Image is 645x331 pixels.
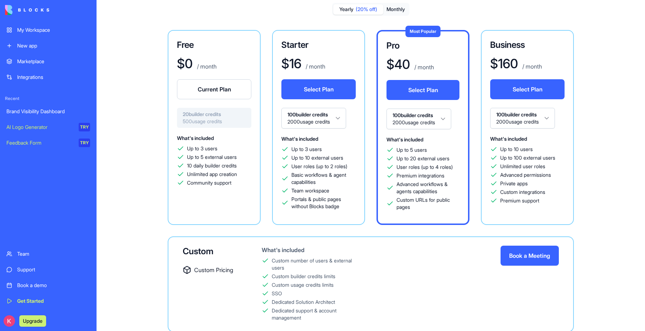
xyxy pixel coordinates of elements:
h1: $ 0 [177,56,193,71]
span: Up to 5 users [397,146,427,154]
button: Upgrade [19,315,46,327]
span: Recent [2,96,94,101]
h1: $ 16 [281,56,301,71]
span: Basic workflows & agent capabilities [291,171,356,186]
span: Custom URLs for public pages [397,196,459,211]
button: Select Plan [490,79,565,99]
div: Team [17,250,90,257]
h3: Business [490,39,565,51]
span: Advanced permissions [500,171,551,179]
button: Select Plan [281,79,356,99]
p: / month [413,63,434,71]
span: What's included [177,135,214,141]
span: Up to 10 external users [291,154,343,161]
a: Brand Visibility Dashboard [2,104,94,119]
div: TRY [79,139,90,147]
button: Book a Meeting [501,246,559,266]
div: Integrations [17,74,90,81]
p: / month [304,62,325,71]
a: Support [2,262,94,277]
span: Premium integrations [397,172,444,179]
h1: $ 40 [386,57,410,71]
div: Dedicated Solution Architect [272,299,335,306]
div: Get Started [17,297,90,305]
span: Portals & public pages without Blocks badge [291,196,356,210]
span: Community support [187,179,231,186]
img: ACg8ocJaNN_dNxvWir0RLcrhf2mRXl1M9EmrdRgyLqpTnkRUjqXeqNw=s96-c [4,315,15,327]
div: New app [17,42,90,49]
div: Dedicated support & account management [272,307,361,321]
div: Custom number of users & external users [272,257,361,271]
span: Most Popular [410,29,436,34]
span: What's included [281,136,318,142]
h3: Free [177,39,251,51]
span: (20% off) [356,6,377,13]
div: Feedback Form [6,139,74,146]
button: Select Plan [386,80,459,100]
span: Up to 5 external users [187,154,237,161]
a: AI Logo GeneratorTRY [2,120,94,134]
div: Marketplace [17,58,90,65]
h1: $ 160 [490,56,518,71]
span: Team workspace [291,187,329,194]
div: Custom [183,246,239,257]
a: My Workspace [2,23,94,37]
span: Advanced workflows & agents capabilities [397,181,459,195]
h3: Starter [281,39,356,51]
div: SSO [272,290,282,297]
span: Premium support [500,197,539,204]
button: Monthly [383,4,408,15]
span: Up to 100 external users [500,154,555,161]
span: Up to 3 users [291,146,322,153]
h3: Pro [386,40,459,51]
a: Get Started [2,294,94,308]
span: Up to 10 users [500,146,533,153]
div: Custom usage credits limits [272,281,334,289]
span: Unlimited user roles [500,163,545,170]
span: 20 builder credits [183,111,246,118]
span: Custom integrations [500,189,545,196]
div: Support [17,266,90,273]
span: Up to 20 external users [397,155,449,162]
div: TRY [79,123,90,131]
a: New app [2,39,94,53]
a: Upgrade [19,317,46,324]
a: Integrations [2,70,94,84]
a: Team [2,247,94,261]
span: User roles (up to 4 roles) [397,164,453,171]
span: What's included [386,136,423,142]
div: Book a demo [17,282,90,289]
div: What's included [262,246,361,254]
a: Marketplace [2,54,94,69]
p: / month [196,62,217,71]
button: Yearly [333,4,383,15]
div: My Workspace [17,26,90,34]
button: Current Plan [177,79,251,99]
div: AI Logo Generator [6,124,74,131]
span: Custom Pricing [194,266,233,274]
span: What's included [490,136,527,142]
div: Brand Visibility Dashboard [6,108,90,115]
span: Up to 3 users [187,145,217,152]
span: Unlimited app creation [187,171,237,178]
a: Feedback FormTRY [2,136,94,150]
span: 500 usage credits [183,118,246,125]
div: Custom builder credits limits [272,273,335,280]
span: Private apps [500,180,528,187]
span: 10 daily builder credits [187,162,237,169]
img: logo [5,5,49,15]
a: Book a demo [2,278,94,292]
span: User roles (up to 2 roles) [291,163,347,170]
p: / month [521,62,542,71]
